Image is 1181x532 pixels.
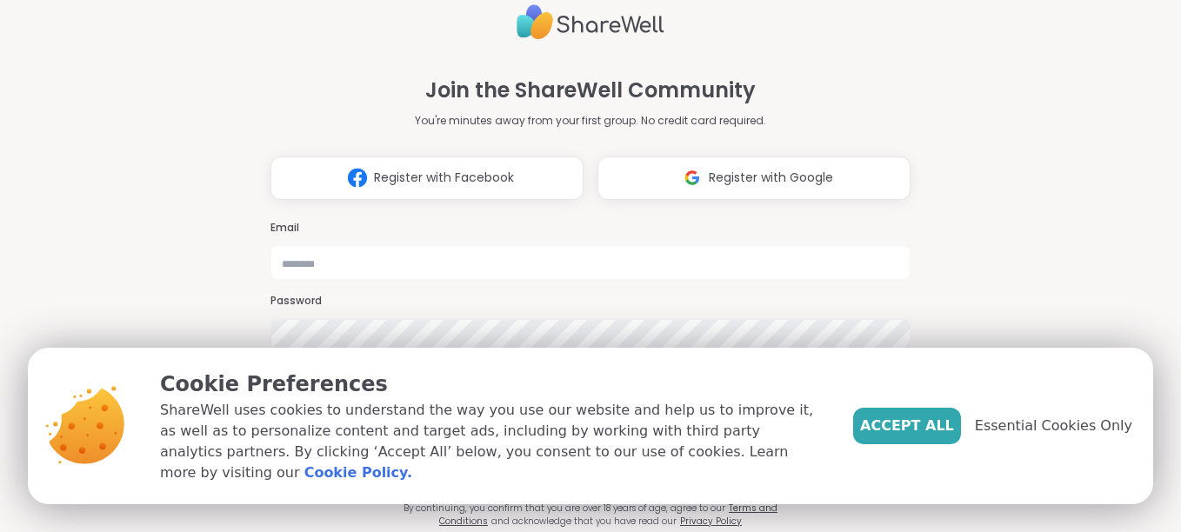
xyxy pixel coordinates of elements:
[853,408,961,444] button: Accept All
[425,75,756,106] h1: Join the ShareWell Community
[160,369,825,400] p: Cookie Preferences
[160,400,825,483] p: ShareWell uses cookies to understand the way you use our website and help us to improve it, as we...
[709,169,833,187] span: Register with Google
[676,162,709,194] img: ShareWell Logomark
[304,462,412,483] a: Cookie Policy.
[491,515,677,528] span: and acknowledge that you have read our
[270,156,584,200] button: Register with Facebook
[439,502,777,528] a: Terms and Conditions
[270,294,911,309] h3: Password
[374,169,514,187] span: Register with Facebook
[404,502,725,515] span: By continuing, you confirm that you are over 18 years of age, agree to our
[270,221,911,236] h3: Email
[597,156,911,200] button: Register with Google
[680,515,742,528] a: Privacy Policy
[860,416,954,436] span: Accept All
[341,162,374,194] img: ShareWell Logomark
[975,416,1132,436] span: Essential Cookies Only
[415,113,766,129] p: You're minutes away from your first group. No credit card required.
